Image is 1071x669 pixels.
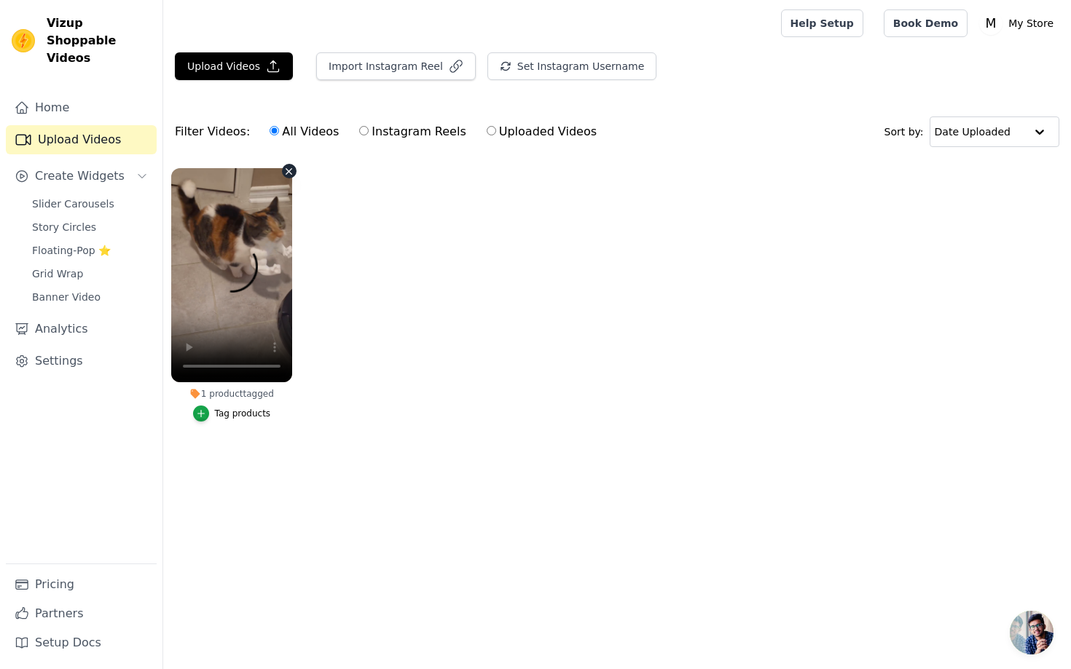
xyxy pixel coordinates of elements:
button: Import Instagram Reel [316,52,476,80]
span: Vizup Shoppable Videos [47,15,151,67]
input: All Videos [270,126,279,135]
label: All Videos [269,122,340,141]
button: Create Widgets [6,162,157,191]
div: Sort by: [884,116,1060,147]
a: Setup Docs [6,628,157,657]
a: Story Circles [23,217,157,237]
a: Floating-Pop ⭐ [23,240,157,261]
a: Grid Wrap [23,264,157,284]
a: Home [6,93,157,122]
input: Instagram Reels [359,126,369,135]
div: Tag products [215,408,271,419]
div: Filter Videos: [175,115,605,149]
span: Slider Carousels [32,197,114,211]
span: Create Widgets [35,167,125,185]
button: Tag products [193,405,271,421]
a: Slider Carousels [23,194,157,214]
a: Analytics [6,314,157,344]
p: My Store [1003,10,1059,36]
span: Story Circles [32,220,96,234]
div: Open chat [1010,611,1054,654]
span: Banner Video [32,290,101,304]
a: Partners [6,599,157,628]
button: Upload Videos [175,52,293,80]
a: Pricing [6,570,157,599]
text: M [986,16,997,31]
button: Video Delete [282,164,297,178]
a: Banner Video [23,287,157,307]
input: Uploaded Videos [487,126,496,135]
span: Grid Wrap [32,266,83,281]
label: Instagram Reels [358,122,466,141]
button: Set Instagram Username [487,52,656,80]
a: Upload Videos [6,125,157,154]
div: 1 product tagged [171,388,292,400]
span: Floating-Pop ⭐ [32,243,111,258]
label: Uploaded Videos [486,122,597,141]
a: Settings [6,347,157,376]
button: M My Store [979,10,1059,36]
a: Book Demo [884,9,968,37]
a: Help Setup [781,9,863,37]
img: Vizup [12,29,35,52]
